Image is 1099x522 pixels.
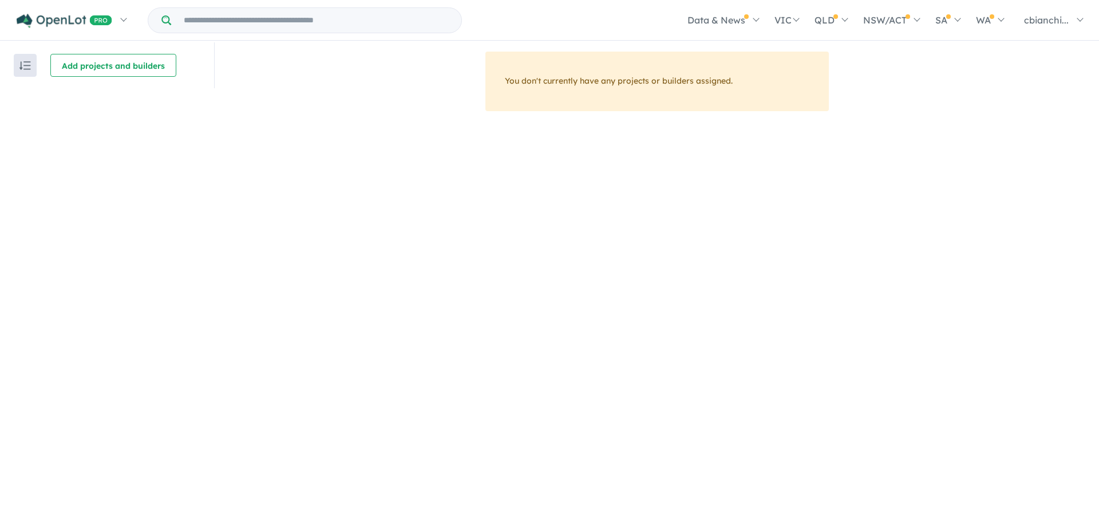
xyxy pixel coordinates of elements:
img: Openlot PRO Logo White [17,14,112,28]
span: cbianchi... [1024,14,1069,26]
div: You don't currently have any projects or builders assigned. [485,52,829,111]
button: Add projects and builders [50,54,176,77]
img: sort.svg [19,61,31,70]
input: Try estate name, suburb, builder or developer [173,8,459,33]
